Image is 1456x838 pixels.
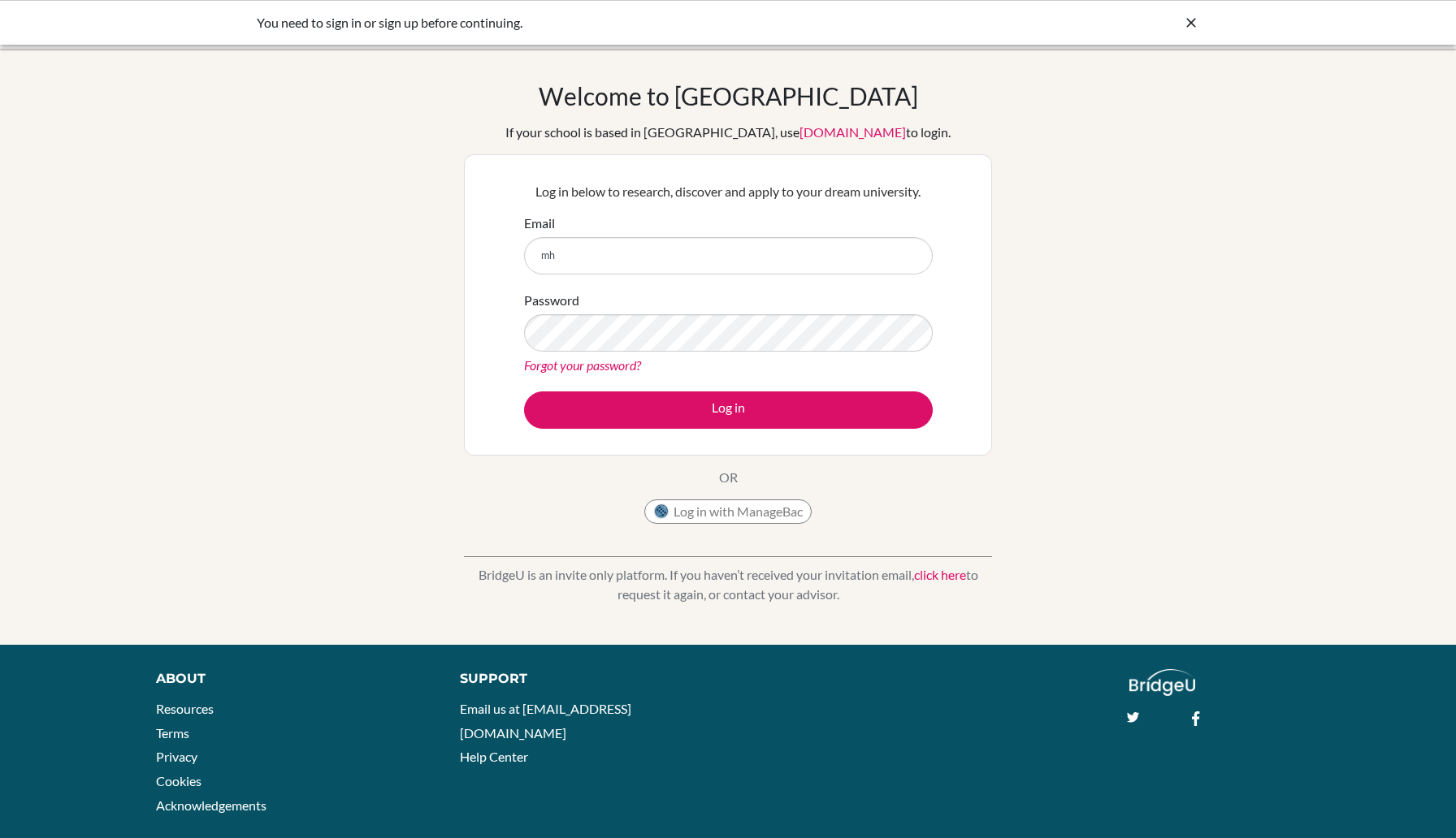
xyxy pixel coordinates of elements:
[460,749,528,764] a: Help Center
[464,565,992,604] p: BridgeU is an invite only platform. If you haven’t received your invitation email, to request it ...
[524,291,579,310] label: Password
[156,701,214,716] a: Resources
[1129,669,1195,696] img: logo_white@2x-f4f0deed5e89b7ecb1c2cc34c3e3d731f90f0f143d5ea2071677605dd97b5244.png
[156,749,197,764] a: Privacy
[460,669,709,689] div: Support
[524,214,555,233] label: Email
[524,182,933,201] p: Log in below to research, discover and apply to your dream university.
[799,124,906,140] a: [DOMAIN_NAME]
[156,669,424,689] div: About
[156,773,201,788] a: Cookies
[257,13,955,32] div: You need to sign in or sign up before continuing.
[524,391,933,429] button: Log in
[644,499,812,524] button: Log in with ManageBac
[460,701,631,741] a: Email us at [EMAIL_ADDRESS][DOMAIN_NAME]
[914,567,966,582] a: click here
[719,468,738,487] p: OR
[156,797,266,813] a: Acknowledgements
[539,81,918,110] h1: Welcome to [GEOGRAPHIC_DATA]
[524,357,641,373] a: Forgot your password?
[156,725,189,741] a: Terms
[505,123,951,142] div: If your school is based in [GEOGRAPHIC_DATA], use to login.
